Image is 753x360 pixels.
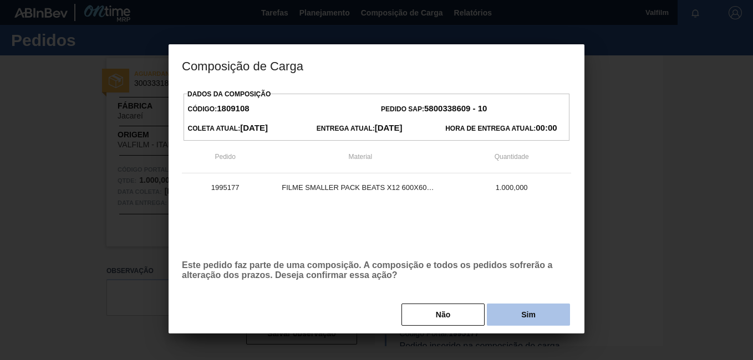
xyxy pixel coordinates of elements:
button: Não [401,304,485,326]
span: Pedido SAP: [381,105,487,113]
span: Entrega Atual: [317,125,403,132]
p: Este pedido faz parte de uma composição. A composição e todos os pedidos sofrerão a alteração dos... [182,260,571,280]
td: 1.000,000 [452,173,571,201]
span: Material [349,153,373,161]
span: Coleta Atual: [188,125,268,132]
label: Dados da Composição [187,90,271,98]
strong: [DATE] [375,123,403,132]
span: Quantidade [495,153,529,161]
span: Código: [188,105,250,113]
td: FILME SMALLER PACK BEATS X12 600X60MM PD [268,173,452,201]
td: 1995177 [182,173,268,201]
strong: [DATE] [240,123,268,132]
button: Sim [487,304,570,326]
strong: 5800338609 - 10 [424,104,487,113]
strong: 1809108 [217,104,249,113]
h3: Composição de Carga [169,44,584,86]
span: Hora de Entrega Atual: [445,125,557,132]
strong: 00:00 [536,123,557,132]
span: Pedido [215,153,235,161]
